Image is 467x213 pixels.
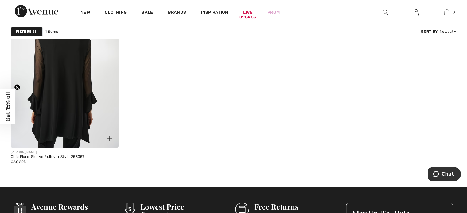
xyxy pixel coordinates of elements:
[414,9,419,16] img: My Info
[142,10,153,16] a: Sale
[107,136,112,141] img: plus_v2.svg
[428,167,461,182] iframe: Opens a widget where you can chat to one of our agents
[33,29,37,34] span: 1
[45,29,58,34] span: 1 items
[254,203,320,211] h3: Free Returns
[31,203,106,211] h3: Avenue Rewards
[15,5,58,17] img: 1ère Avenue
[453,10,455,15] span: 0
[239,14,256,20] div: 01:04:53
[80,10,90,16] a: New
[16,29,32,34] strong: Filters
[11,150,84,155] div: [PERSON_NAME]
[201,10,228,16] span: Inspiration
[105,10,127,16] a: Clothing
[421,29,456,34] div: : Newest
[168,10,186,16] a: Brands
[4,92,11,122] span: Get 15% off
[243,9,253,16] a: Live01:04:53
[432,9,462,16] a: 0
[11,155,84,159] div: Chic Flare-Sleeve Pullover Style 253057
[444,9,449,16] img: My Bag
[383,9,388,16] img: search the website
[11,160,26,164] span: CA$ 225
[409,9,424,16] a: Sign In
[421,29,438,34] strong: Sort By
[267,9,280,16] a: Prom
[14,84,20,90] button: Close teaser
